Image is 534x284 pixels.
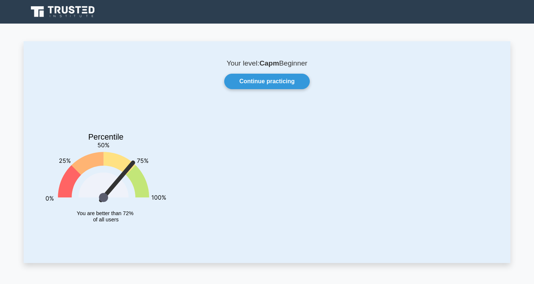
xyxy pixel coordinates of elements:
[259,59,279,67] b: Capm
[224,74,310,89] a: Continue practicing
[88,133,124,141] text: Percentile
[93,217,118,223] tspan: of all users
[77,210,133,216] tspan: You are better than 72%
[41,59,493,68] p: Your level: Beginner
